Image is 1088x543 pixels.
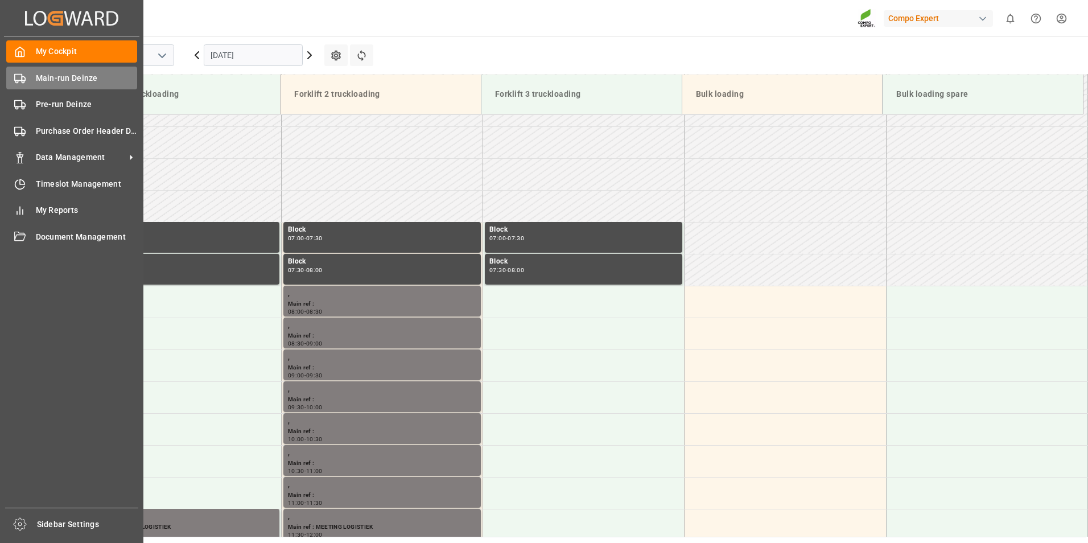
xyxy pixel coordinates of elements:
div: 11:30 [306,500,323,505]
div: - [304,468,306,474]
div: 07:30 [489,268,506,273]
span: My Cockpit [36,46,138,57]
div: 10:30 [288,468,304,474]
div: - [304,341,306,346]
span: Pre-run Deinze [36,98,138,110]
div: Main ref : [288,395,476,405]
div: - [506,236,508,241]
div: Forklift 1 truckloading [89,84,271,105]
div: , [288,384,476,395]
div: - [304,236,306,241]
div: - [304,500,306,505]
div: Block [86,224,275,236]
a: My Cockpit [6,40,137,63]
span: Purchase Order Header Deinze [36,125,138,137]
div: Bulk loading [691,84,873,105]
div: , [288,511,476,523]
a: Timeslot Management [6,172,137,195]
div: - [304,373,306,378]
a: Main-run Deinze [6,67,137,89]
div: Main ref : MEETING LOGISTIEK [86,523,275,532]
div: 07:00 [489,236,506,241]
div: - [304,437,306,442]
div: 10:00 [288,437,304,442]
div: , [288,479,476,491]
div: Block [288,224,476,236]
div: 08:00 [288,309,304,314]
div: , [288,352,476,363]
div: Main ref : [288,491,476,500]
div: Block [489,256,678,268]
div: Block [288,256,476,268]
div: - [506,268,508,273]
div: 07:30 [288,268,304,273]
div: 09:30 [306,373,323,378]
div: 07:30 [508,236,524,241]
div: 10:00 [306,405,323,410]
button: show 0 new notifications [998,6,1023,31]
div: Main ref : [288,299,476,309]
input: DD.MM.YYYY [204,44,303,66]
img: Screenshot%202023-09-29%20at%2010.02.21.png_1712312052.png [858,9,876,28]
button: open menu [153,47,170,64]
div: , [288,288,476,299]
a: Pre-run Deinze [6,93,137,116]
span: Sidebar Settings [37,519,139,530]
div: 09:00 [306,341,323,346]
div: Main ref : [288,459,476,468]
div: Forklift 2 truckloading [290,84,472,105]
div: 07:00 [288,236,304,241]
div: 08:00 [306,268,323,273]
div: Block [489,224,678,236]
div: 08:00 [508,268,524,273]
span: Document Management [36,231,138,243]
div: 09:00 [288,373,304,378]
div: 12:00 [306,532,323,537]
div: Compo Expert [884,10,993,27]
span: Main-run Deinze [36,72,138,84]
div: - [304,268,306,273]
span: Timeslot Management [36,178,138,190]
div: , [288,447,476,459]
div: , [288,320,476,331]
div: 11:30 [288,532,304,537]
div: 08:30 [306,309,323,314]
div: Main ref : [288,331,476,341]
div: 11:00 [288,500,304,505]
a: Purchase Order Header Deinze [6,120,137,142]
div: 10:30 [306,437,323,442]
div: 08:30 [288,341,304,346]
div: Forklift 3 truckloading [491,84,673,105]
div: Main ref : [288,427,476,437]
button: Compo Expert [884,7,998,29]
button: Help Center [1023,6,1049,31]
div: Main ref : [288,363,476,373]
div: , [86,511,275,523]
div: 09:30 [288,405,304,410]
span: Data Management [36,151,126,163]
div: Block [86,256,275,268]
div: Main ref : MEETING LOGISTIEK [288,523,476,532]
span: My Reports [36,204,138,216]
div: - [304,405,306,410]
div: - [304,309,306,314]
div: - [304,532,306,537]
div: 07:30 [306,236,323,241]
div: Bulk loading spare [892,84,1074,105]
div: 11:00 [306,468,323,474]
div: , [288,416,476,427]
